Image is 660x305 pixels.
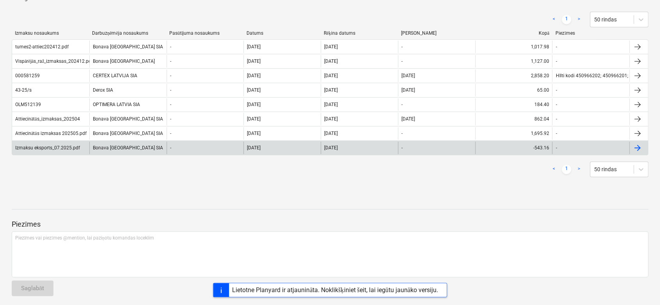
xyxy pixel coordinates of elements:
div: 000581259 [15,73,40,78]
div: Bonava [GEOGRAPHIC_DATA] [89,55,167,67]
div: - [555,44,557,50]
a: Page 1 is your current page [562,165,571,174]
div: 1,695.92 [475,127,552,140]
div: Kopā [478,30,549,36]
div: Izmaksu nosaukums [15,30,86,36]
div: [DATE] [247,102,261,107]
div: [DATE] [324,87,338,93]
div: 1,017.98 [475,41,552,53]
div: Darbuzņēmēja nosaukums [92,30,163,36]
div: 43-25/s [15,87,32,93]
div: CERTEX LATVIJA SIA [89,69,167,82]
div: [DATE] [401,87,415,93]
div: - [401,102,403,107]
a: Previous page [549,15,559,24]
div: Vispārējās_raž_izmaksas_202412.pdf [15,59,93,64]
div: 65.00 [475,84,552,96]
iframe: Chat Widget [621,268,660,305]
div: [DATE] [324,44,338,50]
div: [DATE] [247,131,261,136]
div: [DATE] [324,145,338,151]
div: [DATE] [324,116,338,122]
p: Piezīmes [12,220,648,229]
div: - [401,59,403,64]
div: 1,127.00 [475,55,552,67]
div: - [170,131,171,136]
div: - [555,145,557,151]
div: - [555,131,557,136]
a: Page 1 is your current page [562,15,571,24]
div: Bonava [GEOGRAPHIC_DATA] SIA [89,142,167,154]
div: [DATE] [247,116,261,122]
div: - [555,87,557,93]
div: - [170,145,171,151]
div: - [401,131,403,136]
div: - [170,44,171,50]
div: - [170,59,171,64]
div: tumes2-attiec202412.pdf [15,44,69,50]
div: - [170,116,171,122]
div: Attiecinātās izmaksas 202505.pdf [15,131,87,137]
div: - [555,59,557,64]
div: - [555,102,557,107]
div: 2,858.20 [475,69,552,82]
div: [DATE] [324,73,338,78]
div: Lietotne Planyard ir atjaunināta. Noklikšķiniet šeit, lai iegūtu jaunāko versiju. [232,286,438,294]
div: OPTIMERA LATVIA SIA [89,98,167,111]
div: -543.16 [475,142,552,154]
div: [DATE] [401,73,415,78]
a: Next page [574,165,584,174]
div: Pasūtījuma nosaukums [169,30,240,36]
a: Next page [574,15,584,24]
div: 862.04 [475,113,552,125]
div: - [170,102,171,107]
div: [DATE] [324,102,338,107]
div: - [170,73,171,78]
div: [DATE] [401,116,415,122]
div: Derox SIA [89,84,167,96]
div: Piezīmes [555,30,626,36]
div: - [170,87,171,93]
div: - [401,145,403,151]
div: [DATE] [324,131,338,136]
div: [DATE] [324,59,338,64]
div: Bonava [GEOGRAPHIC_DATA] SIA [89,113,167,125]
div: [PERSON_NAME] [401,30,472,36]
div: [DATE] [247,145,261,151]
div: - [401,44,403,50]
div: 184.40 [475,98,552,111]
div: [DATE] [247,59,261,64]
div: [DATE] [247,87,261,93]
div: Bonava [GEOGRAPHIC_DATA] SIA [89,41,167,53]
div: Izmaksu eksports_07.2025.pdf [15,145,80,151]
div: Datums [247,30,318,36]
div: Rēķina datums [324,30,395,36]
div: [DATE] [247,73,261,78]
div: OLM512139 [15,102,41,107]
div: Attiecinātās_izmaksas_202504 [15,116,80,122]
div: - [555,116,557,122]
div: [DATE] [247,44,261,50]
a: Previous page [549,165,559,174]
div: Bonava [GEOGRAPHIC_DATA] SIA [89,127,167,140]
